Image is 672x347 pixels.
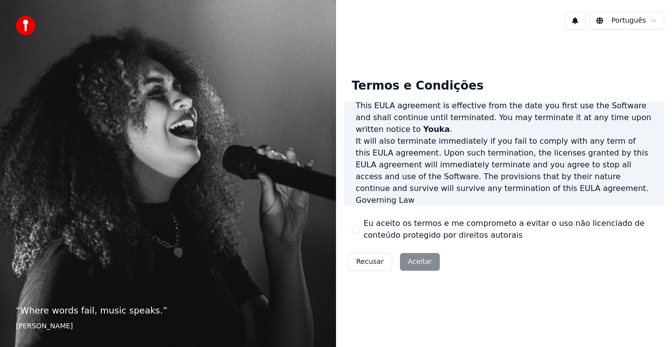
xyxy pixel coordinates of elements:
img: youka [16,16,35,35]
div: Termos e Condições [344,70,491,102]
p: It will also terminate immediately if you fail to comply with any term of this EULA agreement. Up... [356,135,652,194]
p: This EULA agreement is effective from the date you first use the Software and shall continue unti... [356,100,652,135]
h3: Governing Law [356,194,652,206]
span: Youka [423,125,450,134]
footer: [PERSON_NAME] [16,321,320,331]
button: Recusar [348,253,392,271]
p: “ Where words fail, music speaks. ” [16,304,320,317]
label: Eu aceito os termos e me comprometo a evitar o uso não licenciado de conteúdo protegido por direi... [364,218,656,241]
